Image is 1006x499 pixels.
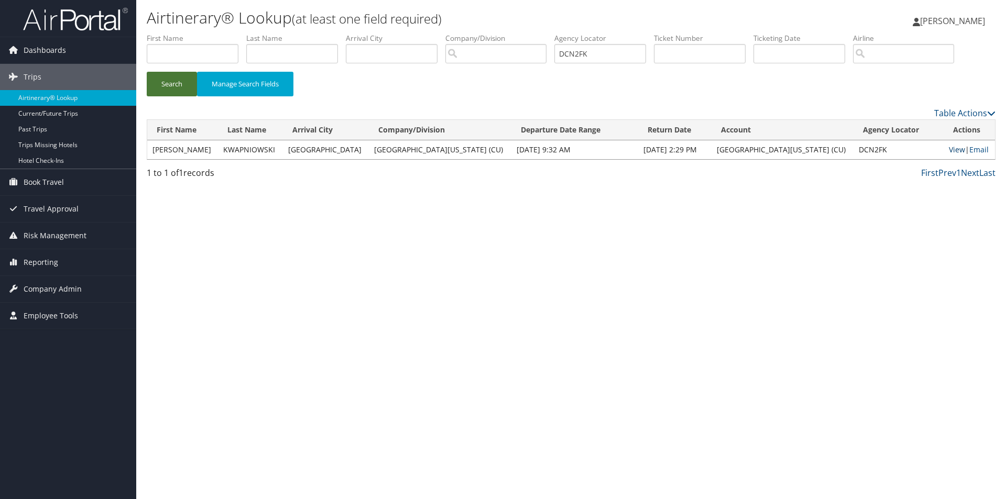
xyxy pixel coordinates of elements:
th: Return Date: activate to sort column ascending [638,120,712,140]
th: Arrival City: activate to sort column ascending [283,120,368,140]
th: First Name: activate to sort column ascending [147,120,218,140]
td: [PERSON_NAME] [147,140,218,159]
span: Travel Approval [24,196,79,222]
td: [DATE] 9:32 AM [511,140,638,159]
div: 1 to 1 of records [147,167,347,184]
span: Dashboards [24,37,66,63]
h1: Airtinerary® Lookup [147,7,713,29]
span: Company Admin [24,276,82,302]
th: Agency Locator: activate to sort column ascending [854,120,944,140]
label: Arrival City [346,33,445,43]
a: Table Actions [934,107,996,119]
td: KWAPNIOWSKI [218,140,283,159]
td: [GEOGRAPHIC_DATA] [283,140,368,159]
a: Prev [938,167,956,179]
th: Account: activate to sort column ascending [712,120,854,140]
td: DCN2FK [854,140,944,159]
span: [PERSON_NAME] [920,15,985,27]
label: Agency Locator [554,33,654,43]
a: Email [969,145,989,154]
span: 1 [179,167,183,179]
td: [GEOGRAPHIC_DATA][US_STATE] (CU) [369,140,511,159]
span: Book Travel [24,169,64,195]
a: [PERSON_NAME] [913,5,996,37]
button: Search [147,72,197,96]
th: Last Name: activate to sort column ascending [218,120,283,140]
a: Next [961,167,979,179]
label: Ticket Number [654,33,753,43]
th: Departure Date Range: activate to sort column ascending [511,120,638,140]
td: [DATE] 2:29 PM [638,140,712,159]
span: Trips [24,64,41,90]
span: Employee Tools [24,303,78,329]
label: First Name [147,33,246,43]
td: [GEOGRAPHIC_DATA][US_STATE] (CU) [712,140,854,159]
label: Airline [853,33,962,43]
small: (at least one field required) [292,10,442,27]
label: Ticketing Date [753,33,853,43]
img: airportal-logo.png [23,7,128,31]
a: Last [979,167,996,179]
label: Company/Division [445,33,554,43]
a: First [921,167,938,179]
td: | [944,140,995,159]
a: 1 [956,167,961,179]
th: Actions [944,120,995,140]
span: Risk Management [24,223,86,249]
a: View [949,145,965,154]
span: Reporting [24,249,58,275]
button: Manage Search Fields [197,72,293,96]
label: Last Name [246,33,346,43]
th: Company/Division [369,120,511,140]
